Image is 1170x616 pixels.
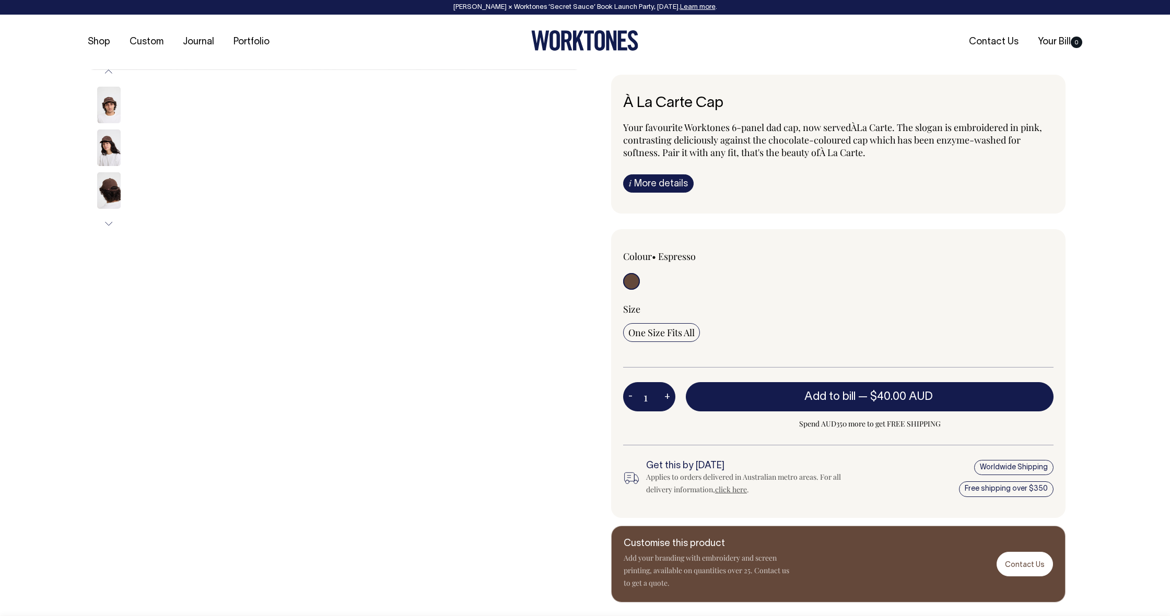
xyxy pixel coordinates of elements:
[686,418,1054,430] span: Spend AUD350 more to get FREE SHIPPING
[623,386,638,407] button: -
[715,484,747,494] a: click here
[658,250,696,263] label: Espresso
[10,4,1160,11] div: [PERSON_NAME] × Worktones ‘Secret Sauce’ Book Launch Party, [DATE]. .
[97,172,121,209] img: espresso
[629,177,631,188] span: i
[1034,33,1086,51] a: Your Bill0
[623,323,700,342] input: One Size Fits All
[179,33,218,51] a: Journal
[623,96,1054,112] h6: À La Carte Cap
[624,539,791,549] h6: Customise this product
[1071,37,1082,48] span: 0
[628,326,695,339] span: One Size Fits All
[97,87,121,123] img: espresso
[646,471,858,496] div: Applies to orders delivered in Australian metro areas. For all delivery information, .
[680,4,716,10] a: Learn more
[646,461,858,471] h6: Get this by [DATE]
[623,303,1054,315] div: Size
[125,33,168,51] a: Custom
[101,212,116,235] button: Next
[851,121,857,134] span: À
[686,382,1054,411] button: Add to bill —$40.00 AUD
[101,60,116,84] button: Previous
[84,33,114,51] a: Shop
[623,121,1054,159] p: Your favourite Worktones 6-panel dad cap, now served La Carte. The slogan is embroidered in pink,...
[623,134,1021,159] span: nzyme-washed for softness. Pair it with any fit, that's the beauty of À La Carte.
[804,392,856,402] span: Add to bill
[858,392,935,402] span: —
[624,552,791,589] p: Add your branding with embroidery and screen printing, available on quantities over 25. Contact u...
[652,250,656,263] span: •
[623,174,694,193] a: iMore details
[97,129,121,166] img: espresso
[870,392,933,402] span: $40.00 AUD
[659,386,675,407] button: +
[997,552,1053,576] a: Contact Us
[623,250,795,263] div: Colour
[229,33,274,51] a: Portfolio
[965,33,1023,51] a: Contact Us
